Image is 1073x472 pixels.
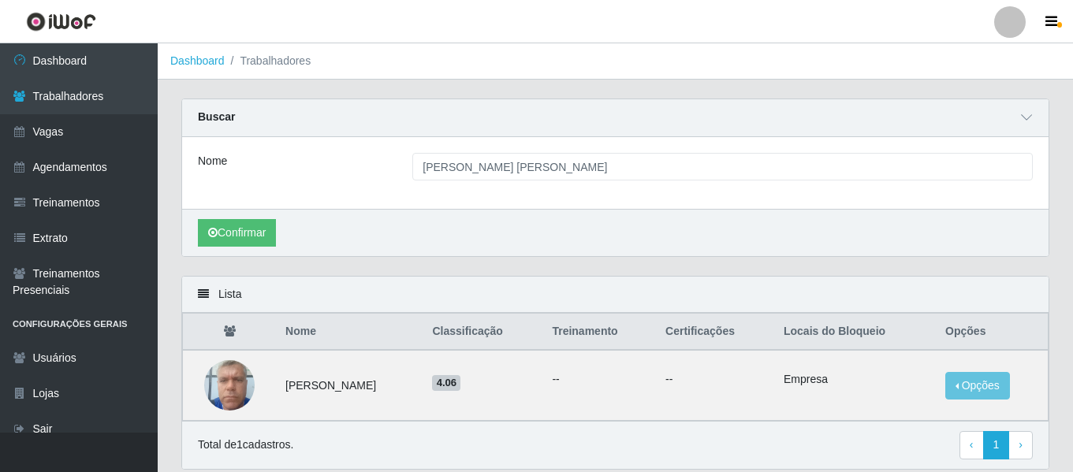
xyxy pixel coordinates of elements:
[774,314,936,351] th: Locais do Bloqueio
[1019,438,1023,451] span: ›
[182,277,1049,313] div: Lista
[26,12,96,32] img: CoreUI Logo
[204,351,255,418] img: 1747678149354.jpeg
[412,153,1033,180] input: Digite o Nome...
[198,110,235,123] strong: Buscar
[959,431,984,459] a: Previous
[970,438,974,451] span: ‹
[552,371,646,388] ul: --
[170,54,225,67] a: Dashboard
[198,153,227,169] label: Nome
[276,350,423,421] td: [PERSON_NAME]
[225,53,311,69] li: Trabalhadores
[1008,431,1033,459] a: Next
[198,437,293,453] p: Total de 1 cadastros.
[198,219,276,247] button: Confirmar
[784,371,926,388] li: Empresa
[983,431,1010,459] a: 1
[423,314,542,351] th: Classificação
[432,375,460,391] span: 4.06
[542,314,656,351] th: Treinamento
[665,371,765,388] p: --
[936,314,1048,351] th: Opções
[276,314,423,351] th: Nome
[945,372,1010,400] button: Opções
[959,431,1033,459] nav: pagination
[158,43,1073,80] nav: breadcrumb
[656,314,774,351] th: Certificações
